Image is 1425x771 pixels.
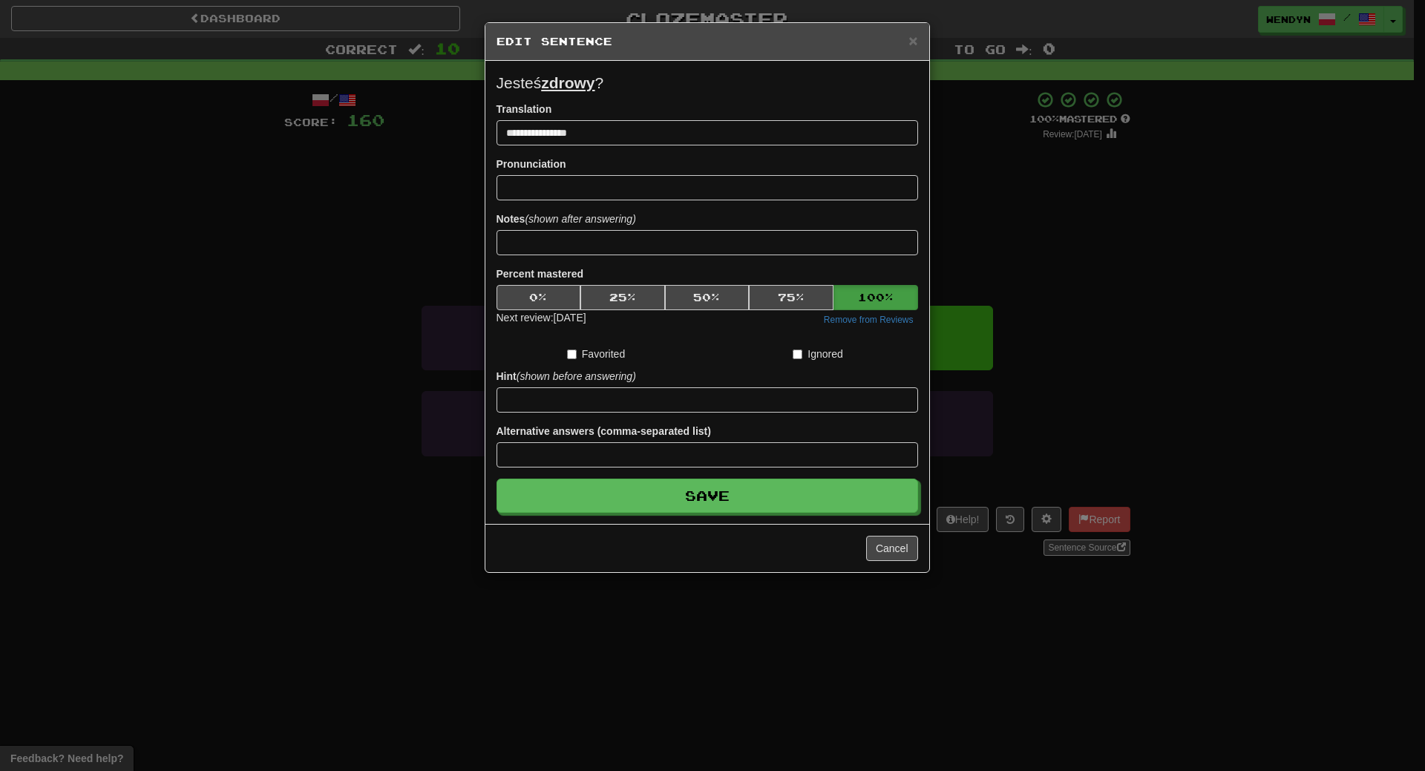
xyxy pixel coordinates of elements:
div: Next review: [DATE] [497,310,586,328]
button: 100% [833,285,918,310]
button: Save [497,479,918,513]
label: Ignored [793,347,842,361]
label: Percent mastered [497,266,584,281]
button: Cancel [866,536,918,561]
label: Hint [497,369,636,384]
label: Translation [497,102,552,117]
span: × [908,32,917,49]
label: Pronunciation [497,157,566,171]
button: Close [908,33,917,48]
button: 75% [749,285,833,310]
input: Ignored [793,350,802,359]
u: zdrowy [541,74,594,91]
em: (shown before answering) [517,370,636,382]
label: Notes [497,211,636,226]
div: Percent mastered [497,285,918,310]
input: Favorited [567,350,577,359]
button: Remove from Reviews [819,312,918,328]
label: Favorited [567,347,625,361]
label: Alternative answers (comma-separated list) [497,424,711,439]
button: 50% [665,285,750,310]
h5: Edit Sentence [497,34,918,49]
button: 0% [497,285,581,310]
em: (shown after answering) [525,213,635,225]
button: 25% [580,285,665,310]
p: Jesteś ? [497,72,918,94]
